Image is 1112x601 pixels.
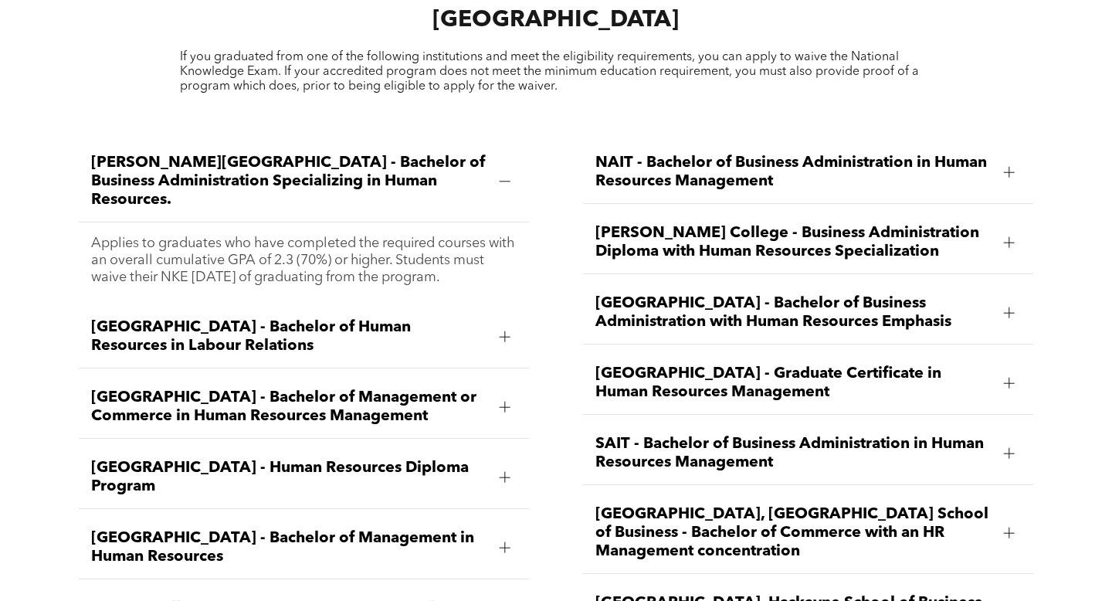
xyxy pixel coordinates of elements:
[595,294,992,331] span: [GEOGRAPHIC_DATA] - Bachelor of Business Administration with Human Resources Emphasis
[91,154,487,209] span: [PERSON_NAME][GEOGRAPHIC_DATA] - Bachelor of Business Administration Specializing in Human Resour...
[91,318,487,355] span: [GEOGRAPHIC_DATA] - Bachelor of Human Resources in Labour Relations
[595,224,992,261] span: [PERSON_NAME] College - Business Administration Diploma with Human Resources Specialization
[180,51,919,93] span: If you graduated from one of the following institutions and meet the eligibility requirements, yo...
[595,365,992,402] span: [GEOGRAPHIC_DATA] - Graduate Certificate in Human Resources Management
[91,389,487,426] span: [GEOGRAPHIC_DATA] - Bachelor of Management or Commerce in Human Resources Management
[91,529,487,566] span: [GEOGRAPHIC_DATA] - Bachelor of Management in Human Resources
[91,459,487,496] span: [GEOGRAPHIC_DATA] - Human Resources Diploma Program
[595,435,992,472] span: SAIT - Bachelor of Business Administration in Human Resources Management
[595,505,992,561] span: [GEOGRAPHIC_DATA], [GEOGRAPHIC_DATA] School of Business - Bachelor of Commerce with an HR Managem...
[91,235,517,286] p: Applies to graduates who have completed the required courses with an overall cumulative GPA of 2....
[595,154,992,191] span: NAIT - Bachelor of Business Administration in Human Resources Management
